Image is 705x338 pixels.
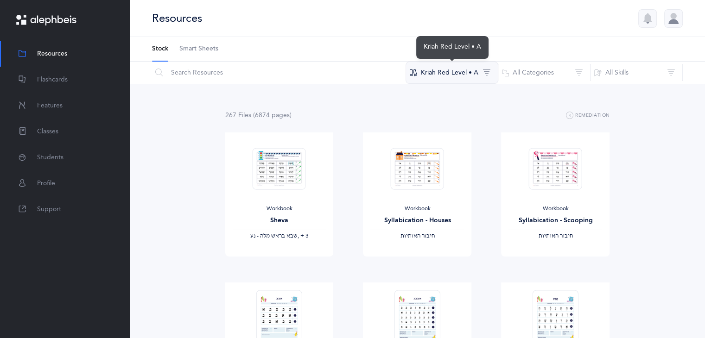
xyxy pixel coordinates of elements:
button: Kriah Red Level • A [406,62,498,84]
div: Syllabication - Houses [370,216,464,225]
span: Flashcards [37,75,68,85]
span: s [287,112,290,119]
span: s [248,112,251,119]
span: Support [37,205,61,214]
span: Students [37,153,64,163]
img: Syllabication-Workbook-Level-1-EN_Red_Houses_thumbnail_1741114032.png [391,148,444,190]
button: Remediation [566,110,610,121]
img: Sheva-Workbook-Red_EN_thumbnail_1754012358.png [253,148,306,190]
div: Sheva [233,216,326,225]
button: All Categories [498,62,591,84]
span: Smart Sheets [179,44,218,54]
span: (6874 page ) [253,112,292,119]
div: Workbook [508,205,602,213]
div: Kriah Red Level • A [416,36,489,59]
span: Profile [37,179,55,188]
div: ‪, + 3‬ [233,232,326,240]
input: Search Resources [152,62,406,84]
span: ‫חיבור האותיות‬ [400,232,434,239]
span: ‫שבא בראש מלה - נע‬ [250,232,297,239]
div: Syllabication - Scooping [508,216,602,225]
span: Resources [37,49,67,59]
span: 267 File [225,112,251,119]
div: Workbook [233,205,326,213]
div: Resources [152,11,202,26]
span: Features [37,101,63,111]
img: Syllabication-Workbook-Level-1-EN_Red_Scooping_thumbnail_1741114434.png [529,148,582,190]
button: All Skills [590,62,683,84]
iframe: Drift Widget Chat Controller [659,292,694,327]
div: Workbook [370,205,464,213]
span: Classes [37,127,58,137]
span: ‫חיבור האותיות‬ [538,232,572,239]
